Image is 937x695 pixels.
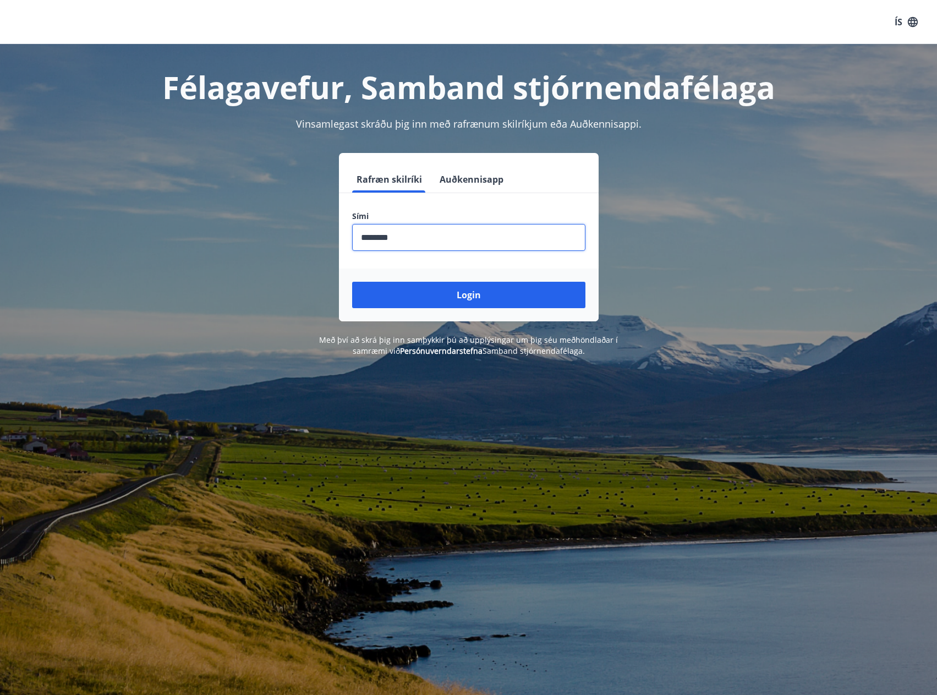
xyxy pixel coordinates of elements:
span: Vinsamlegast skráðu þig inn með rafrænum skilríkjum eða Auðkennisappi. [296,117,642,130]
h1: Félagavefur, Samband stjórnendafélaga [86,66,852,108]
button: Auðkennisapp [435,166,508,193]
label: Sími [352,211,585,222]
a: Persónuverndarstefna [400,346,483,356]
button: Rafræn skilríki [352,166,426,193]
button: ÍS [889,12,924,32]
button: Login [352,282,585,308]
span: Með því að skrá þig inn samþykkir þú að upplýsingar um þig séu meðhöndlaðar í samræmi við Samband... [319,335,618,356]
